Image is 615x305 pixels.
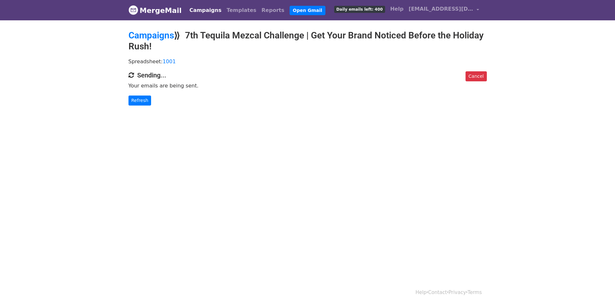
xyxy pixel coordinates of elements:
[409,5,473,13] span: [EMAIL_ADDRESS][DOMAIN_NAME]
[448,290,466,295] a: Privacy
[388,3,406,15] a: Help
[128,96,151,106] a: Refresh
[466,71,487,81] a: Cancel
[428,290,447,295] a: Contact
[128,5,138,15] img: MergeMail logo
[334,6,385,13] span: Daily emails left: 400
[163,58,176,65] a: 1001
[332,3,388,15] a: Daily emails left: 400
[259,4,287,17] a: Reports
[583,274,615,305] iframe: Chat Widget
[128,30,487,52] h2: ⟫ 7th Tequila Mezcal Challenge | Get Your Brand Noticed Before the Holiday Rush!
[406,3,482,18] a: [EMAIL_ADDRESS][DOMAIN_NAME]
[128,82,487,89] p: Your emails are being sent.
[187,4,224,17] a: Campaigns
[224,4,259,17] a: Templates
[290,6,325,15] a: Open Gmail
[128,30,174,41] a: Campaigns
[128,4,182,17] a: MergeMail
[467,290,482,295] a: Terms
[128,71,487,79] h4: Sending...
[415,290,426,295] a: Help
[128,58,487,65] p: Spreadsheet:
